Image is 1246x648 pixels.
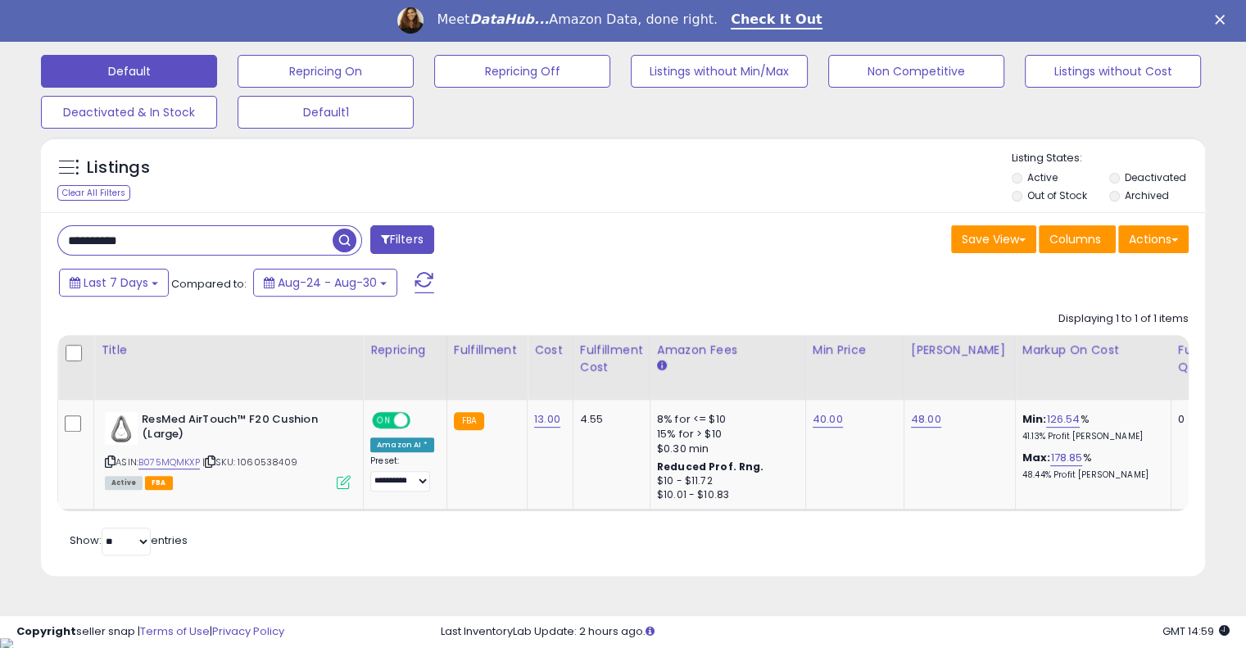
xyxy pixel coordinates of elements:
div: Title [101,342,356,359]
div: Clear All Filters [57,185,130,201]
p: 48.44% Profit [PERSON_NAME] [1022,469,1158,481]
button: Filters [370,225,434,254]
button: Repricing Off [434,55,610,88]
div: Amazon AI * [370,437,434,452]
strong: Copyright [16,623,76,639]
span: ON [374,413,394,427]
div: 4.55 [580,412,637,427]
button: Save View [951,225,1036,253]
p: Listing States: [1012,151,1205,166]
button: Repricing On [238,55,414,88]
div: 8% for <= $10 [657,412,793,427]
div: % [1022,451,1158,481]
button: Deactivated & In Stock [41,96,217,129]
label: Archived [1124,188,1168,202]
span: | SKU: 1060538409 [202,455,297,469]
span: Last 7 Days [84,274,148,291]
a: 40.00 [813,411,843,428]
div: Displaying 1 to 1 of 1 items [1058,311,1189,327]
small: Amazon Fees. [657,359,667,374]
span: FBA [145,476,173,490]
div: Meet Amazon Data, done right. [437,11,718,28]
button: Columns [1039,225,1116,253]
div: seller snap | | [16,624,284,640]
a: 126.54 [1046,411,1080,428]
div: % [1022,412,1158,442]
div: Fulfillment Cost [580,342,643,376]
span: All listings currently available for purchase on Amazon [105,476,143,490]
a: Privacy Policy [212,623,284,639]
small: FBA [454,412,484,430]
div: Repricing [370,342,440,359]
div: Close [1215,15,1231,25]
b: Max: [1022,450,1051,465]
button: Actions [1118,225,1189,253]
button: Aug-24 - Aug-30 [253,269,397,297]
span: Compared to: [171,276,247,292]
span: 2025-09-7 14:59 GMT [1162,623,1230,639]
div: Min Price [813,342,897,359]
div: Fulfillable Quantity [1178,342,1235,376]
div: Preset: [370,455,434,492]
p: 41.13% Profit [PERSON_NAME] [1022,431,1158,442]
div: $10.01 - $10.83 [657,488,793,502]
a: 13.00 [534,411,560,428]
div: $0.30 min [657,442,793,456]
div: 15% for > $10 [657,427,793,442]
div: Amazon Fees [657,342,799,359]
div: ASIN: [105,412,351,488]
div: Markup on Cost [1022,342,1164,359]
b: Reduced Prof. Rng. [657,460,764,474]
div: Fulfillment [454,342,520,359]
b: ResMed AirTouch™ F20 Cushion (Large) [142,412,341,446]
a: 178.85 [1050,450,1082,466]
button: Listings without Cost [1025,55,1201,88]
span: Show: entries [70,532,188,548]
span: Aug-24 - Aug-30 [278,274,377,291]
a: B075MQMKXP [138,455,200,469]
img: 31SvzXajTFL._SL40_.jpg [105,412,138,445]
a: Check It Out [731,11,822,29]
div: [PERSON_NAME] [911,342,1008,359]
button: Non Competitive [828,55,1004,88]
label: Deactivated [1124,170,1185,184]
button: Listings without Min/Max [631,55,807,88]
i: DataHub... [469,11,549,27]
img: Profile image for Georgie [397,7,424,34]
div: $10 - $11.72 [657,474,793,488]
button: Last 7 Days [59,269,169,297]
button: Default [41,55,217,88]
span: Columns [1049,231,1101,247]
h5: Listings [87,156,150,179]
label: Active [1027,170,1058,184]
div: 0 [1178,412,1229,427]
button: Default1 [238,96,414,129]
a: Terms of Use [140,623,210,639]
span: OFF [408,413,434,427]
th: The percentage added to the cost of goods (COGS) that forms the calculator for Min & Max prices. [1015,335,1171,400]
b: Min: [1022,411,1047,427]
div: Cost [534,342,566,359]
label: Out of Stock [1027,188,1087,202]
a: 48.00 [911,411,941,428]
div: Last InventoryLab Update: 2 hours ago. [441,624,1230,640]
